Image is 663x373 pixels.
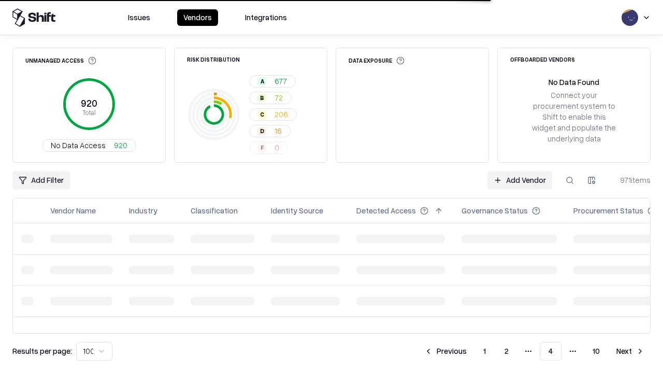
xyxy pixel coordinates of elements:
[191,205,238,216] div: Classification
[609,175,651,185] div: 971 items
[249,75,296,88] button: A677
[462,205,528,216] div: Governance Status
[82,108,96,117] tspan: Total
[275,125,282,136] span: 16
[12,171,70,190] button: Add Filter
[177,9,218,26] button: Vendors
[510,56,575,62] div: Offboarded Vendors
[81,97,97,109] tspan: 920
[531,90,617,145] div: Connect your procurement system to Shift to enable this widget and populate the underlying data
[249,125,291,137] button: D16
[573,205,643,216] div: Procurement Status
[122,9,156,26] button: Issues
[249,92,292,104] button: B72
[258,127,266,135] div: D
[275,109,288,120] span: 206
[349,56,405,65] div: Data Exposure
[258,77,266,85] div: A
[356,205,416,216] div: Detected Access
[249,108,297,121] button: C206
[258,94,266,102] div: B
[418,342,473,361] button: Previous
[275,92,283,103] span: 72
[487,171,552,190] a: Add Vendor
[475,342,494,361] button: 1
[418,342,651,361] nav: pagination
[51,140,106,151] span: No Data Access
[275,76,287,87] span: 677
[12,346,72,356] p: Results per page:
[42,139,136,152] button: No Data Access920
[114,140,127,151] span: 920
[25,56,96,65] div: Unmanaged Access
[496,342,517,361] button: 2
[187,56,240,62] div: Risk Distribution
[271,205,323,216] div: Identity Source
[540,342,561,361] button: 4
[549,77,599,88] div: No Data Found
[584,342,608,361] button: 10
[610,342,651,361] button: Next
[258,110,266,119] div: C
[129,205,157,216] div: Industry
[50,205,96,216] div: Vendor Name
[239,9,293,26] button: Integrations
